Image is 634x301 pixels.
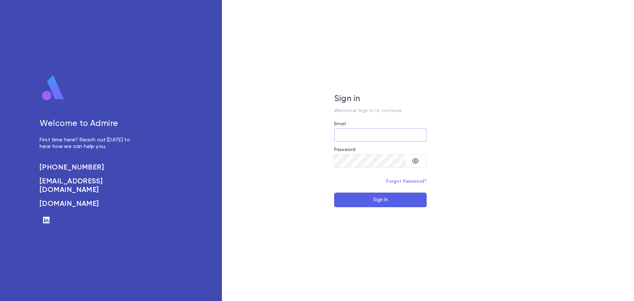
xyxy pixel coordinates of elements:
[40,119,137,129] h5: Welcome to Admire
[334,121,346,127] label: Email
[334,108,427,113] p: Welcome! Sign in to continue.
[386,179,427,184] a: Forgot Password?
[409,154,422,168] button: toggle password visibility
[40,177,137,194] a: [EMAIL_ADDRESS][DOMAIN_NAME]
[334,147,355,152] label: Password
[40,163,137,172] a: [PHONE_NUMBER]
[40,75,67,101] img: logo
[334,193,427,207] button: Sign In
[40,137,137,150] p: First time here? Reach out [DATE] to hear how we can help you.
[40,200,137,208] a: [DOMAIN_NAME]
[334,94,427,104] h5: Sign in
